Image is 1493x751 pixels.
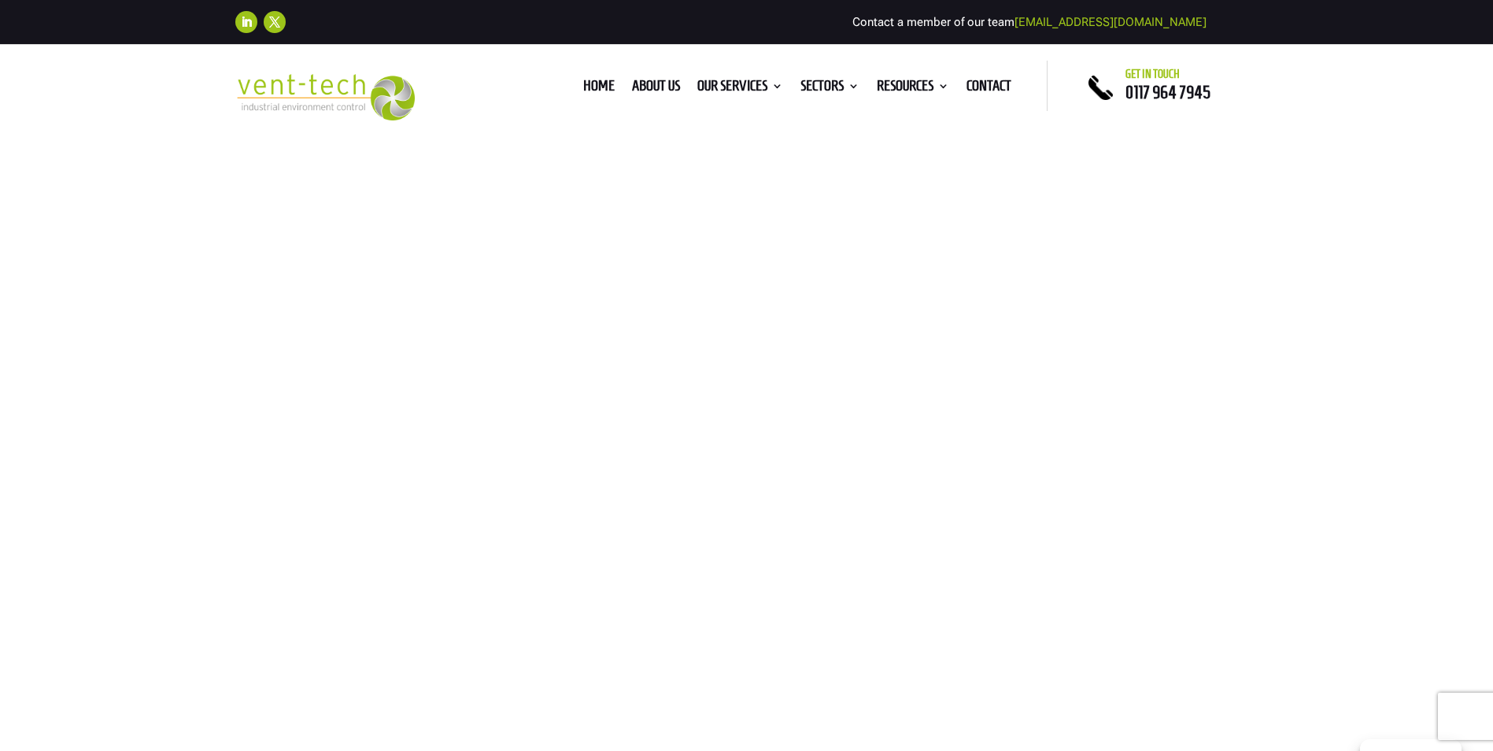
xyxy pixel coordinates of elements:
[235,11,257,33] a: Follow on LinkedIn
[877,80,949,98] a: Resources
[235,74,416,120] img: 2023-09-27T08_35_16.549ZVENT-TECH---Clear-background
[852,15,1207,29] span: Contact a member of our team
[1014,15,1207,29] a: [EMAIL_ADDRESS][DOMAIN_NAME]
[697,80,783,98] a: Our Services
[1125,68,1180,80] span: Get in touch
[1125,83,1210,102] a: 0117 964 7945
[966,80,1011,98] a: Contact
[800,80,859,98] a: Sectors
[632,80,680,98] a: About us
[583,80,615,98] a: Home
[264,11,286,33] a: Follow on X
